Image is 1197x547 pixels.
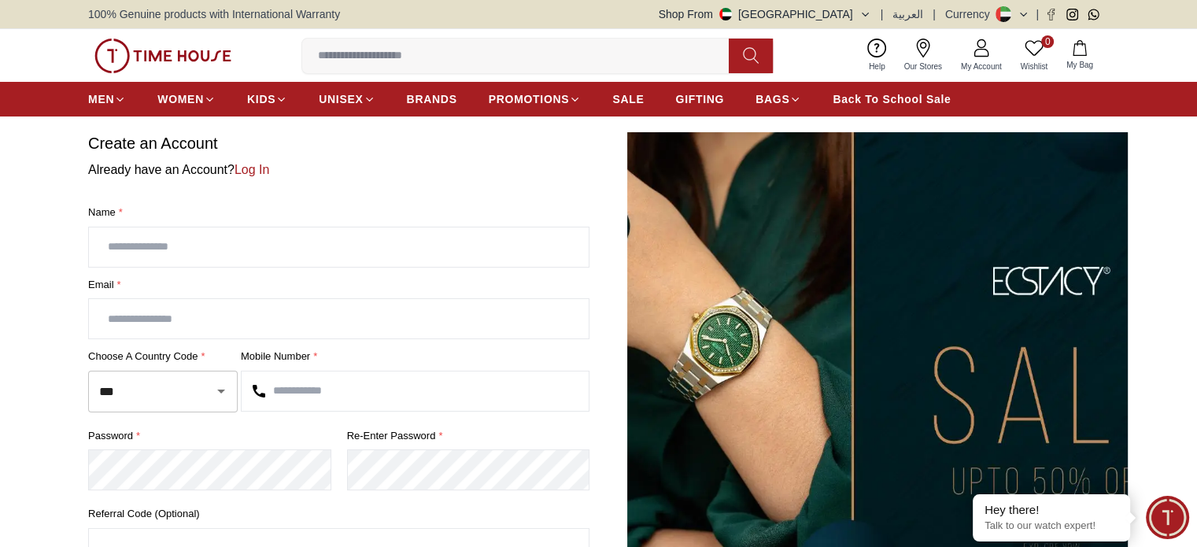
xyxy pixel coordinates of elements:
span: WOMEN [157,91,204,107]
label: Referral Code (Optional) [88,506,589,522]
button: My Bag [1057,37,1103,74]
span: My Account [955,61,1008,72]
span: 100% Genuine products with International Warranty [88,6,340,22]
span: SALE [612,91,644,107]
p: Already have an Account? [88,161,589,179]
a: BRANDS [407,85,457,113]
a: PROMOTIONS [489,85,582,113]
label: password [88,428,331,444]
a: GIFTING [675,85,724,113]
span: | [881,6,884,22]
a: Back To School Sale [833,85,951,113]
button: Open [210,380,232,402]
label: Name [88,205,589,220]
a: Facebook [1045,9,1057,20]
a: UNISEX [319,85,375,113]
a: Help [859,35,895,76]
img: ... [94,39,231,73]
a: WOMEN [157,85,216,113]
img: United Arab Emirates [719,8,732,20]
label: Email [88,277,589,293]
a: KIDS [247,85,287,113]
span: UNISEX [319,91,363,107]
label: Mobile Number [241,349,589,364]
span: BAGS [756,91,789,107]
a: 0Wishlist [1011,35,1057,76]
a: Our Stores [895,35,951,76]
span: Back To School Sale [833,91,951,107]
span: My Bag [1060,59,1099,71]
label: Choose a country code [88,349,238,364]
label: Re-enter Password [347,428,590,444]
span: PROMOTIONS [489,91,570,107]
button: العربية [892,6,923,22]
span: KIDS [247,91,275,107]
a: Instagram [1066,9,1078,20]
p: Talk to our watch expert! [985,519,1118,533]
span: GIFTING [675,91,724,107]
div: Chat Widget [1146,496,1189,539]
span: MEN [88,91,114,107]
a: Log In [235,163,269,176]
span: | [1036,6,1039,22]
span: 0 [1041,35,1054,48]
div: Currency [945,6,996,22]
span: Wishlist [1014,61,1054,72]
span: | [933,6,936,22]
a: MEN [88,85,126,113]
span: Our Stores [898,61,948,72]
button: Shop From[GEOGRAPHIC_DATA] [659,6,871,22]
a: BAGS [756,85,801,113]
h1: Create an Account [88,132,589,154]
span: Help [863,61,892,72]
span: BRANDS [407,91,457,107]
a: Whatsapp [1088,9,1099,20]
div: Hey there! [985,502,1118,518]
a: SALE [612,85,644,113]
